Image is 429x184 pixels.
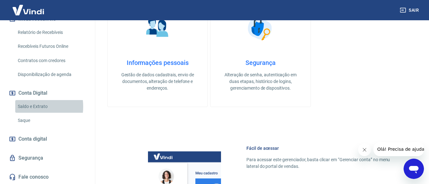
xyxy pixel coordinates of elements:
p: Para acessar este gerenciador, basta clicar em “Gerenciar conta” no menu lateral do portal de ven... [246,156,399,170]
a: Fale conosco [8,170,87,184]
h6: Fácil de acessar [246,145,399,151]
a: Disponibilização de agenda [15,68,87,81]
a: Conta digital [8,132,87,146]
p: Gestão de dados cadastrais, envio de documentos, alteração de telefone e endereços. [118,72,197,92]
button: Conta Digital [8,86,87,100]
a: Saldo e Extrato [15,100,87,113]
h4: Informações pessoais [118,59,197,67]
img: Vindi [8,0,49,20]
a: Recebíveis Futuros Online [15,40,87,53]
h4: Segurança [221,59,300,67]
span: Conta digital [18,135,47,143]
a: Relatório de Recebíveis [15,26,87,39]
button: Sair [399,4,421,16]
a: Contratos com credores [15,54,87,67]
img: Informações pessoais [142,12,173,44]
iframe: Botão para abrir a janela de mensagens [404,159,424,179]
span: Olá! Precisa de ajuda? [4,4,53,10]
a: Segurança [8,151,87,165]
a: Saque [15,114,87,127]
iframe: Mensagem da empresa [373,142,424,156]
iframe: Fechar mensagem [358,143,371,156]
p: Alteração de senha, autenticação em duas etapas, histórico de logins, gerenciamento de dispositivos. [221,72,300,92]
img: Segurança [245,12,276,44]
